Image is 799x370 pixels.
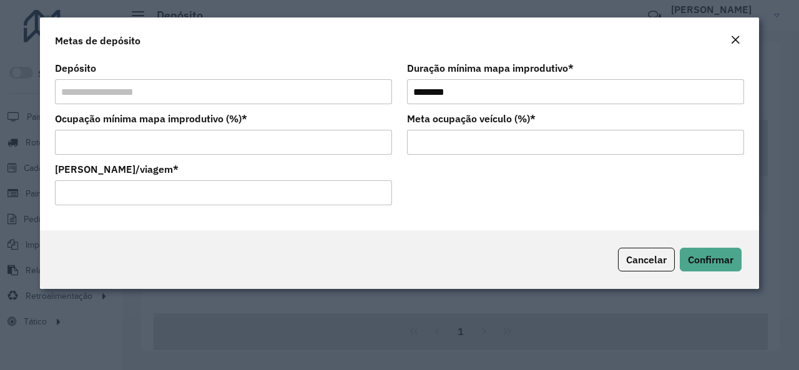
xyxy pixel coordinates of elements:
[407,111,536,126] label: Meta ocupação veículo (%)
[730,35,740,45] em: Fechar
[407,61,574,75] label: Duração mínima mapa improdutivo
[626,253,667,266] span: Cancelar
[55,61,96,75] label: Depósito
[680,248,742,271] button: Confirmar
[55,162,179,177] label: [PERSON_NAME]/viagem
[55,111,247,126] label: Ocupação mínima mapa improdutivo (%)
[688,253,733,266] span: Confirmar
[618,248,675,271] button: Cancelar
[55,33,140,48] h4: Metas de depósito
[727,32,744,49] button: Close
